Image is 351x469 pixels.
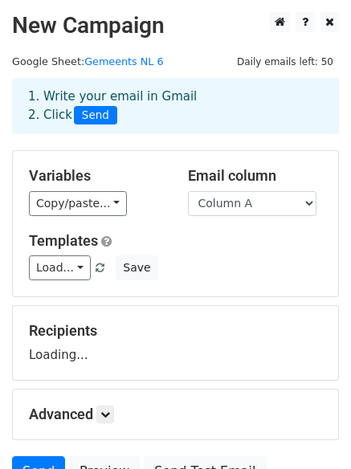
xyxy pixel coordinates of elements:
div: Loading... [29,322,322,364]
span: Send [74,106,117,125]
small: Google Sheet: [12,55,164,67]
h5: Advanced [29,406,322,423]
a: Daily emails left: 50 [231,55,339,67]
a: Copy/paste... [29,191,127,216]
h5: Email column [188,167,323,185]
a: Gemeents NL 6 [84,55,163,67]
div: 1. Write your email in Gmail 2. Click [16,88,335,124]
span: Daily emails left: 50 [231,53,339,71]
a: Load... [29,255,91,280]
h5: Variables [29,167,164,185]
h5: Recipients [29,322,322,340]
a: Templates [29,232,98,249]
button: Save [116,255,157,280]
h2: New Campaign [12,12,339,39]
